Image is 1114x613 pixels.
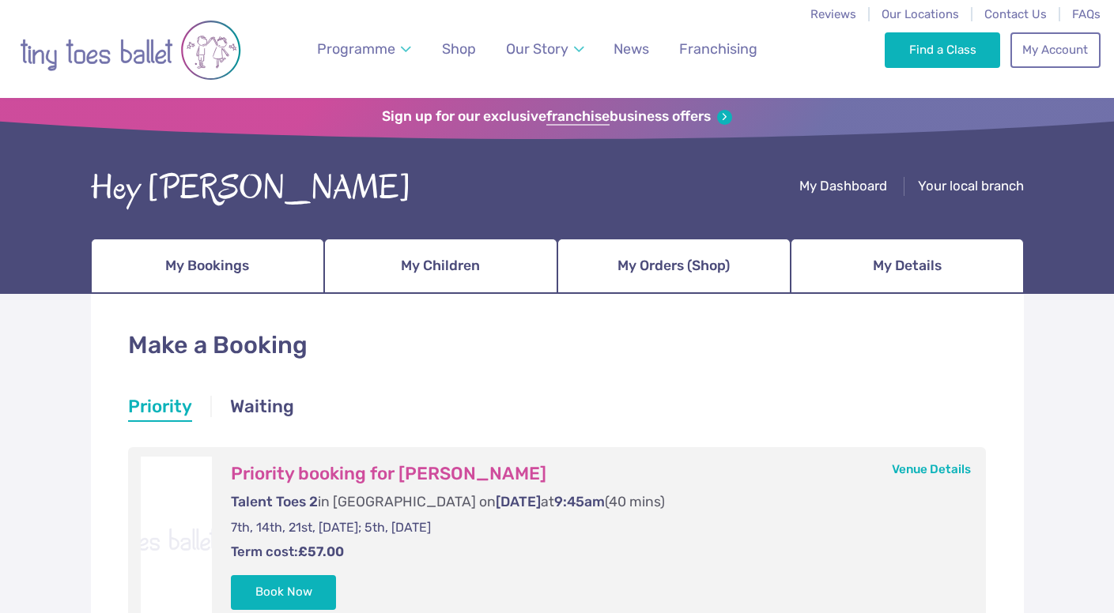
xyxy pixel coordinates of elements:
span: 9:45am [554,494,605,510]
a: Waiting [230,394,294,423]
p: in [GEOGRAPHIC_DATA] on at (40 mins) [231,492,955,512]
a: Contact Us [984,7,1047,21]
strong: £57.00 [298,543,344,559]
span: Programme [317,40,395,57]
span: My Dashboard [799,178,887,194]
a: FAQs [1072,7,1101,21]
a: Your local branch [918,178,1024,197]
a: My Bookings [91,239,324,294]
span: My Details [873,252,942,280]
p: Term cost: [231,543,955,562]
a: Franchising [672,32,765,67]
div: Hey [PERSON_NAME] [91,164,411,212]
a: My Children [324,239,557,294]
span: Franchising [679,40,757,57]
h1: Make a Booking [128,329,987,363]
img: tiny toes ballet [20,10,241,90]
a: My Account [1010,32,1101,67]
span: My Bookings [165,252,249,280]
span: My Children [401,252,480,280]
a: Our Locations [882,7,959,21]
strong: franchise [546,108,610,126]
h3: Priority booking for [PERSON_NAME] [231,463,955,485]
span: Our Story [506,40,568,57]
a: Our Story [499,32,592,67]
span: My Orders (Shop) [617,252,730,280]
span: Your local branch [918,178,1024,194]
p: 7th, 14th, 21st, [DATE]; 5th, [DATE] [231,519,955,536]
a: News [606,32,656,67]
span: Talent Toes 2 [231,494,318,510]
a: My Details [791,239,1024,294]
a: My Orders (Shop) [557,239,791,294]
button: Book Now [231,575,337,610]
a: My Dashboard [799,178,887,197]
a: Reviews [810,7,856,21]
a: Shop [435,32,483,67]
a: Find a Class [885,32,1001,67]
a: Venue Details [892,462,971,476]
a: Programme [310,32,419,67]
span: [DATE] [496,494,541,510]
span: Shop [442,40,476,57]
span: News [614,40,649,57]
a: Sign up for our exclusivefranchisebusiness offers [382,108,732,126]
